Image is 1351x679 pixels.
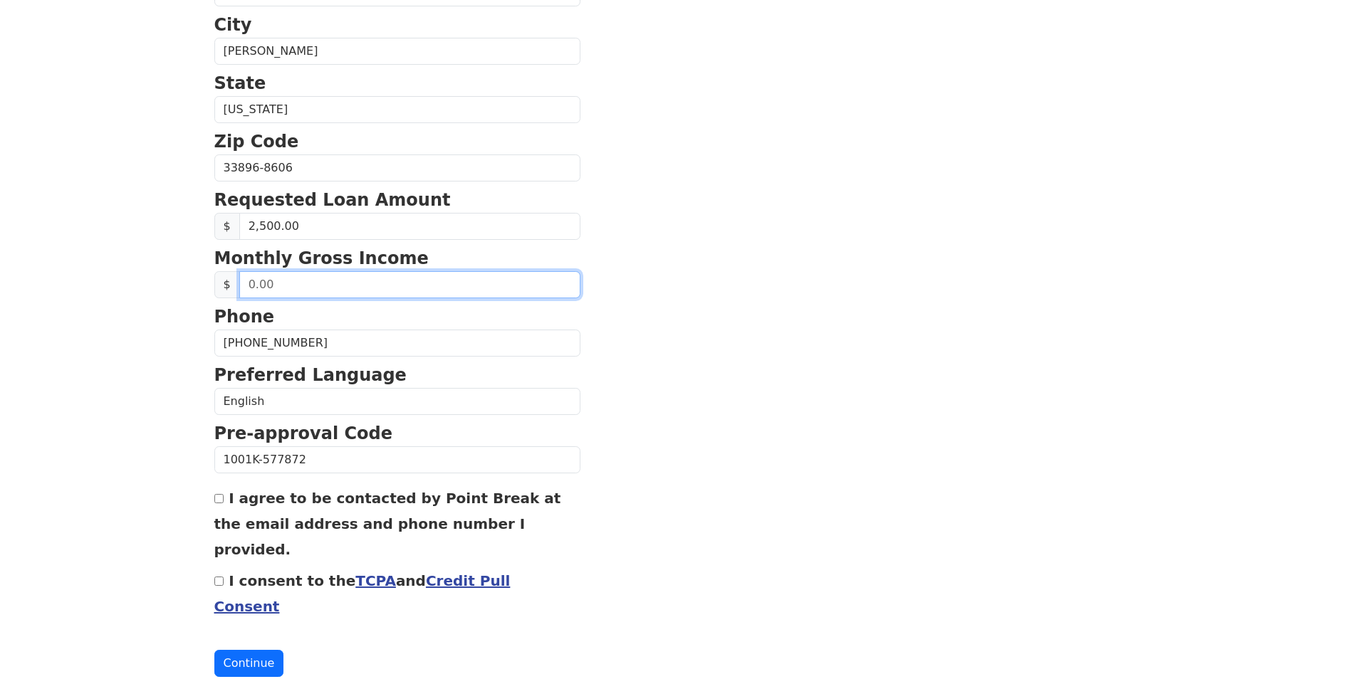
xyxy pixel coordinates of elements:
a: TCPA [355,572,396,589]
label: I consent to the and [214,572,511,615]
span: $ [214,271,240,298]
strong: Preferred Language [214,365,407,385]
p: Monthly Gross Income [214,246,580,271]
strong: Requested Loan Amount [214,190,451,210]
input: City [214,38,580,65]
strong: Pre-approval Code [214,423,393,443]
input: Zip Code [214,154,580,181]
label: I agree to be contacted by Point Break at the email address and phone number I provided. [214,490,561,558]
input: 0.00 [239,271,580,298]
strong: Zip Code [214,132,299,152]
button: Continue [214,650,284,677]
strong: City [214,15,252,35]
input: Phone [214,330,580,357]
strong: Phone [214,307,275,327]
input: Requested Loan Amount [239,213,580,240]
strong: State [214,73,266,93]
span: $ [214,213,240,240]
input: Pre-approval Code [214,446,580,473]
